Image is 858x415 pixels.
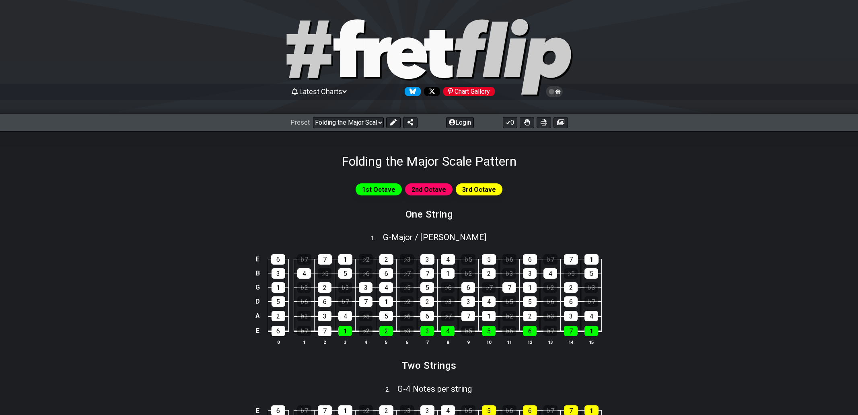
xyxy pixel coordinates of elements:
[443,87,495,96] div: Chart Gallery
[482,326,496,336] div: 5
[462,184,496,195] span: 3rd Octave
[338,254,352,265] div: 1
[543,268,557,279] div: 4
[564,311,578,321] div: 3
[502,296,516,307] div: ♭5
[338,311,352,321] div: 4
[502,311,516,321] div: ♭2
[440,87,495,96] a: #fretflip at Pinterest
[253,266,263,280] td: B
[400,268,414,279] div: ♭7
[520,117,534,128] button: Toggle Dexterity for all fretkits
[553,117,568,128] button: Create image
[584,296,598,307] div: ♭7
[523,311,537,321] div: 2
[441,326,455,336] div: 4
[441,268,455,279] div: 1
[461,296,475,307] div: 3
[297,268,311,279] div: 4
[338,282,352,293] div: ♭3
[564,254,578,265] div: 7
[362,184,395,195] span: 1st Octave
[379,326,393,336] div: 2
[561,338,581,346] th: 14
[400,311,414,321] div: ♭6
[543,282,557,293] div: ♭2
[405,210,453,219] h2: One String
[338,326,352,336] div: 1
[438,338,458,346] th: 8
[543,311,557,321] div: ♭3
[584,254,599,265] div: 1
[482,296,496,307] div: 4
[461,282,475,293] div: 6
[523,282,537,293] div: 1
[335,338,356,346] th: 3
[268,338,288,346] th: 0
[313,117,384,128] select: Preset
[253,308,263,323] td: A
[520,338,540,346] th: 12
[401,87,421,96] a: Follow #fretflip at Bluesky
[379,311,393,321] div: 5
[420,254,434,265] div: 3
[584,326,598,336] div: 1
[397,338,417,346] th: 6
[253,323,263,339] td: E
[412,184,446,195] span: 2nd Octave
[318,282,331,293] div: 2
[482,282,496,293] div: ♭7
[550,88,559,95] span: Toggle light / dark theme
[338,296,352,307] div: ♭7
[385,386,397,394] span: 2 .
[564,296,578,307] div: 6
[523,326,537,336] div: 6
[371,234,383,243] span: 1 .
[502,282,516,293] div: 7
[299,87,342,96] span: Latest Charts
[342,154,516,169] h1: Folding the Major Scale Pattern
[297,311,311,321] div: ♭3
[400,254,414,265] div: ♭3
[564,326,578,336] div: 7
[376,338,397,346] th: 5
[564,268,578,279] div: ♭5
[420,282,434,293] div: 5
[523,254,537,265] div: 6
[359,268,372,279] div: ♭6
[441,254,455,265] div: 4
[584,282,598,293] div: ♭3
[383,232,486,242] span: G - Major / [PERSON_NAME]
[379,268,393,279] div: 6
[537,117,551,128] button: Print
[359,311,372,321] div: ♭5
[272,311,285,321] div: 2
[421,87,440,96] a: Follow #fretflip at X
[297,326,311,336] div: ♭7
[479,338,499,346] th: 10
[386,117,401,128] button: Edit Preset
[420,326,434,336] div: 3
[499,338,520,346] th: 11
[543,326,557,336] div: ♭7
[581,338,602,346] th: 15
[297,282,311,293] div: ♭2
[564,282,578,293] div: 2
[400,326,414,336] div: ♭3
[543,296,557,307] div: ♭6
[420,268,434,279] div: 7
[482,254,496,265] div: 5
[338,268,352,279] div: 5
[318,268,331,279] div: ♭5
[253,294,263,309] td: D
[402,361,457,370] h2: Two Strings
[359,282,372,293] div: 3
[420,296,434,307] div: 2
[523,268,537,279] div: 3
[379,296,393,307] div: 1
[253,280,263,294] td: G
[359,254,373,265] div: ♭2
[503,117,517,128] button: 0
[318,311,331,321] div: 3
[420,311,434,321] div: 6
